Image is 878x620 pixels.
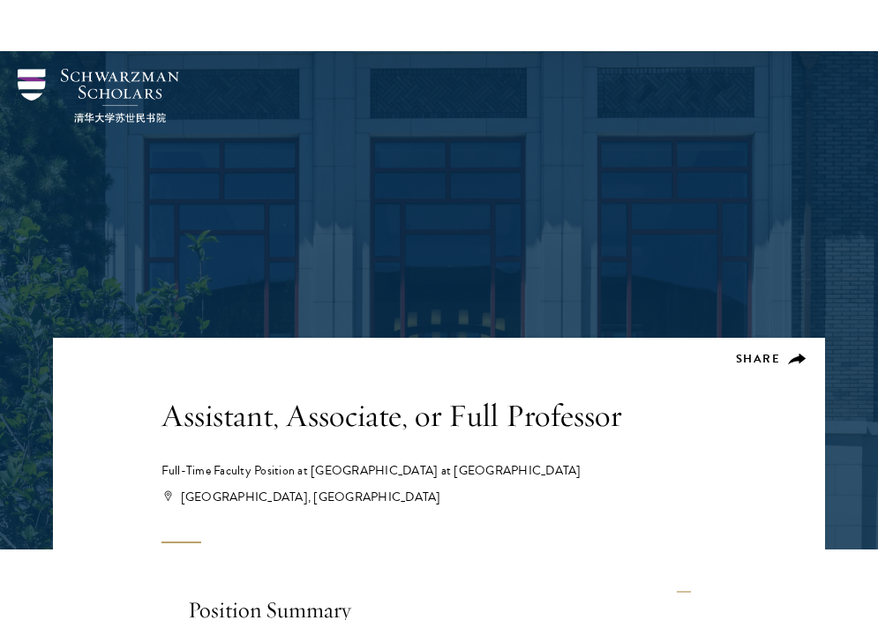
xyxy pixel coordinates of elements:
[161,395,717,436] h1: Assistant, Associate, or Full Professor
[736,351,807,367] button: Share
[164,489,717,506] div: [GEOGRAPHIC_DATA], [GEOGRAPHIC_DATA]
[736,350,781,368] span: Share
[18,69,179,123] img: Schwarzman Scholars
[161,462,717,480] div: Full-Time Faculty Position at [GEOGRAPHIC_DATA] at [GEOGRAPHIC_DATA]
